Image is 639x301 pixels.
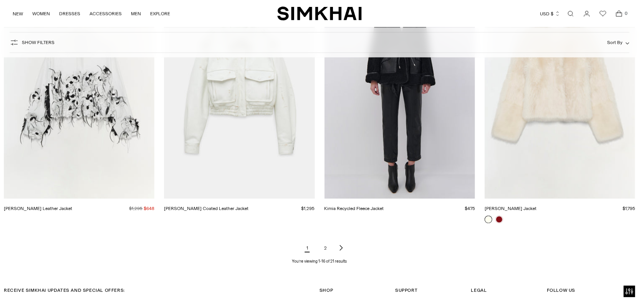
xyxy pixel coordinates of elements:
a: Go to the account page [579,6,594,21]
a: Wishlist [595,6,611,21]
a: NEW [13,5,23,22]
span: RECEIVE SIMKHAI UPDATES AND SPECIAL OFFERS: [4,288,125,293]
span: 0 [623,10,630,17]
a: [PERSON_NAME] Coated Leather Jacket [164,206,248,211]
a: DRESSES [59,5,80,22]
a: [PERSON_NAME] Leather Jacket [4,206,72,211]
a: Kimia Recycled Fleece Jacket [324,206,384,211]
a: Next page of results [336,240,346,256]
a: ACCESSORIES [89,5,122,22]
a: MEN [131,5,141,22]
p: You’re viewing 1-16 of 21 results [292,259,347,265]
span: Legal [471,288,487,293]
a: EXPLORE [150,5,170,22]
a: [PERSON_NAME] Jacket [485,206,536,211]
span: Support [395,288,417,293]
span: Sort By [607,40,622,45]
button: Sort By [607,38,629,46]
span: Shop [319,288,333,293]
span: 1 [300,240,315,256]
button: USD $ [540,5,560,22]
a: SIMKHAI [277,6,362,21]
a: Page 2 of results [318,240,333,256]
span: Follow Us [547,288,575,293]
a: WOMEN [32,5,50,22]
button: Show Filters [10,36,55,48]
a: Open cart modal [611,6,627,21]
a: Open search modal [563,6,578,21]
span: Show Filters [22,40,55,45]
